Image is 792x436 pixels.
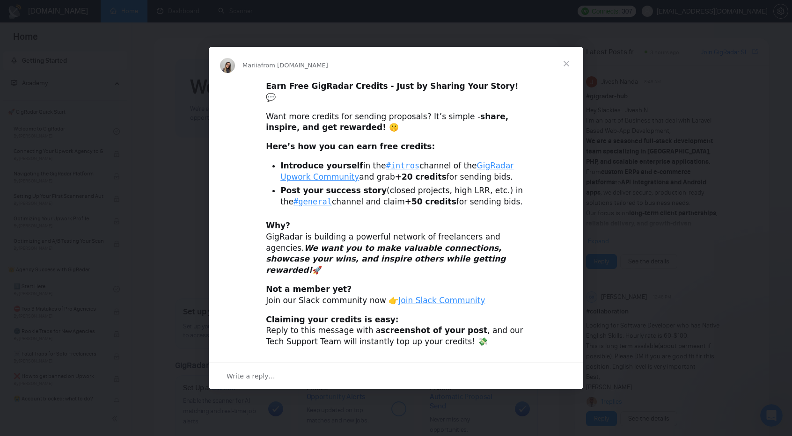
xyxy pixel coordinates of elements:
b: Post your success story [280,186,387,195]
a: #general [293,197,332,206]
div: Reply to this message with a , and our Tech Support Team will instantly top up your credits! 💸 [266,314,526,348]
span: Mariia [242,62,261,69]
b: +50 credits [405,197,456,206]
b: screenshot of your post [381,326,487,335]
a: Join Slack Community [398,296,485,305]
b: Earn Free GigRadar Credits - Just by Sharing Your Story! [266,81,518,91]
b: Claiming your credits is easy: [266,315,399,324]
a: #intros [386,161,420,170]
div: Join our Slack community now 👉 [266,284,526,306]
span: from [DOMAIN_NAME] [261,62,328,69]
span: Write a reply… [227,370,275,382]
b: Not a member yet? [266,284,352,294]
i: We want you to make valuable connections, showcase your wins, and inspire others while getting re... [266,243,506,275]
span: Close [550,47,583,80]
b: Here’s how you can earn free credits: [266,142,435,151]
li: in the channel of the and grab for sending bids. [280,160,526,183]
div: Want more credits for sending proposals? It’s simple - [266,111,526,134]
li: (closed projects, high LRR, etc.) in the channel and claim for sending bids. [280,185,526,208]
div: Open conversation and reply [209,363,583,389]
b: Why? [266,221,290,230]
a: GigRadar Upwork Community [280,161,513,182]
img: Profile image for Mariia [220,58,235,73]
div: 💬 [266,81,526,103]
b: Introduce yourself [280,161,363,170]
b: +20 credits [395,172,447,182]
div: GigRadar is building a powerful network of freelancers and agencies. 🚀 [266,220,526,276]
